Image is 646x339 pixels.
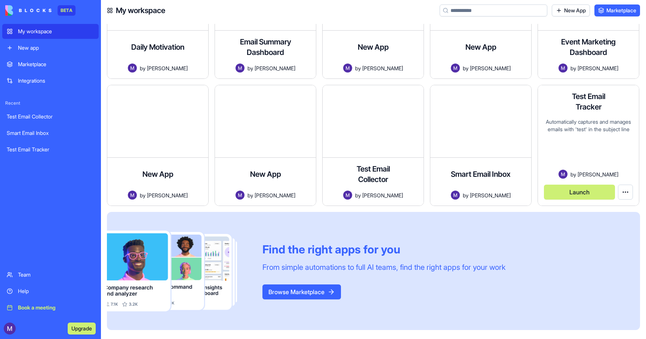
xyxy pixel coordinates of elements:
a: Book a meeting [2,300,99,315]
a: New App [552,4,590,16]
a: Team [2,267,99,282]
span: [PERSON_NAME] [147,191,188,199]
span: by [355,64,361,72]
h4: Test Email Tracker [559,91,618,112]
div: Marketplace [18,61,94,68]
img: Avatar [343,64,352,73]
span: by [570,170,576,178]
a: Test Email Collector [2,109,99,124]
span: by [463,191,468,199]
a: Integrations [2,73,99,88]
img: Avatar [559,170,567,179]
img: Avatar [236,191,244,200]
a: Test Email TrackerAutomatically captures and manages emails with 'test' in the subject lineAvatar... [538,85,639,206]
span: [PERSON_NAME] [255,191,295,199]
span: Recent [2,100,99,106]
a: My workspace [2,24,99,39]
img: Avatar [343,191,352,200]
span: by [570,64,576,72]
div: My workspace [18,28,94,35]
img: logo [5,5,52,16]
h4: Smart Email Inbox [451,169,511,179]
button: Launch [544,185,615,200]
a: New app [2,40,99,55]
div: Book a meeting [18,304,94,311]
span: [PERSON_NAME] [470,191,511,199]
img: Avatar [128,64,137,73]
a: Help [2,284,99,299]
div: From simple automations to full AI teams, find the right apps for your work [262,262,505,272]
div: Find the right apps for you [262,243,505,256]
a: Upgrade [68,324,96,332]
div: New app [18,44,94,52]
span: by [247,64,253,72]
h4: My workspace [116,5,165,16]
h4: Event Marketing Dashboard [544,37,633,58]
img: Avatar [236,64,244,73]
h4: New App [250,169,281,179]
h4: Daily Motivation [131,42,184,52]
img: Avatar [451,191,460,200]
span: [PERSON_NAME] [362,64,403,72]
h4: Test Email Collector [343,164,403,185]
a: Test Email Tracker [2,142,99,157]
span: by [140,64,145,72]
div: BETA [58,5,76,16]
h4: New App [465,42,496,52]
span: by [355,191,361,199]
div: Help [18,287,94,295]
div: Integrations [18,77,94,84]
h4: Email Summary Dashboard [236,37,295,58]
span: by [140,191,145,199]
div: Team [18,271,94,278]
h4: New App [142,169,173,179]
span: [PERSON_NAME] [362,191,403,199]
a: Browse Marketplace [262,288,341,296]
a: Smart Email InboxAvatarby[PERSON_NAME] [430,85,532,206]
a: Marketplace [594,4,640,16]
div: Test Email Collector [7,113,94,120]
span: [PERSON_NAME] [578,64,618,72]
a: Marketplace [2,57,99,72]
div: Automatically captures and manages emails with 'test' in the subject line [544,118,633,170]
img: Avatar [128,191,137,200]
span: by [463,64,468,72]
span: [PERSON_NAME] [147,64,188,72]
img: Avatar [559,64,567,73]
img: ACg8ocJtOslkEheqcbxbRNY-DBVyiSoWR6j0po04Vm4_vNZB470J1w=s96-c [4,323,16,335]
div: Smart Email Inbox [7,129,94,137]
a: New AppAvatarby[PERSON_NAME] [215,85,316,206]
span: [PERSON_NAME] [470,64,511,72]
img: Avatar [451,64,460,73]
a: BETA [5,5,76,16]
span: [PERSON_NAME] [578,170,618,178]
div: Test Email Tracker [7,146,94,153]
span: by [247,191,253,199]
button: Browse Marketplace [262,284,341,299]
a: Test Email CollectorAvatarby[PERSON_NAME] [322,85,424,206]
a: Smart Email Inbox [2,126,99,141]
a: New AppAvatarby[PERSON_NAME] [107,85,209,206]
button: Upgrade [68,323,96,335]
span: [PERSON_NAME] [255,64,295,72]
h4: New App [358,42,389,52]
